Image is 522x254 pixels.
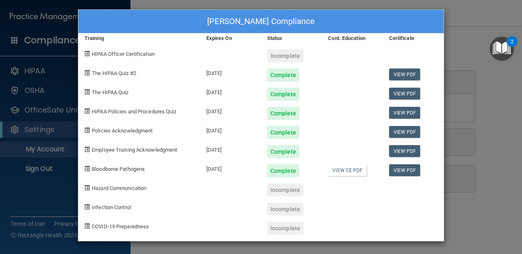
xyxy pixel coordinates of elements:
[389,126,420,138] a: View PDF
[267,222,303,235] div: Incomplete
[200,120,261,139] div: [DATE]
[389,68,420,80] a: View PDF
[200,62,261,82] div: [DATE]
[92,204,131,210] span: Infection Control
[200,158,261,177] div: [DATE]
[389,107,420,119] a: View PDF
[322,33,383,43] div: Cont. Education
[267,49,303,62] div: Incomplete
[92,51,155,57] span: HIPAA Officer Certification
[92,147,177,153] span: Employee Training Acknowledgment
[389,88,420,99] a: View PDF
[92,89,128,95] span: The HIPAA Quiz
[200,82,261,101] div: [DATE]
[200,139,261,158] div: [DATE]
[200,101,261,120] div: [DATE]
[267,145,299,158] div: Complete
[267,126,299,139] div: Complete
[261,33,322,43] div: Status
[267,183,303,197] div: Incomplete
[511,42,513,52] div: 2
[92,70,136,76] span: The HIPAA Quiz #2
[92,185,146,191] span: Hazard Communication
[267,164,299,177] div: Complete
[267,88,299,101] div: Complete
[328,164,367,176] a: View CE PDF
[389,145,420,157] a: View PDF
[78,10,444,33] div: [PERSON_NAME] Compliance
[200,33,261,43] div: Expires On
[383,33,444,43] div: Certificate
[267,107,299,120] div: Complete
[267,68,299,82] div: Complete
[490,37,514,61] button: Open Resource Center, 2 new notifications
[389,164,420,176] a: View PDF
[267,203,303,216] div: Incomplete
[92,223,149,230] span: COVID-19 Preparedness
[92,166,145,172] span: Bloodborne Pathogens
[78,33,200,43] div: Training
[92,128,153,134] span: Policies Acknowledgment
[92,108,176,115] span: HIPAA Policies and Procedures Quiz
